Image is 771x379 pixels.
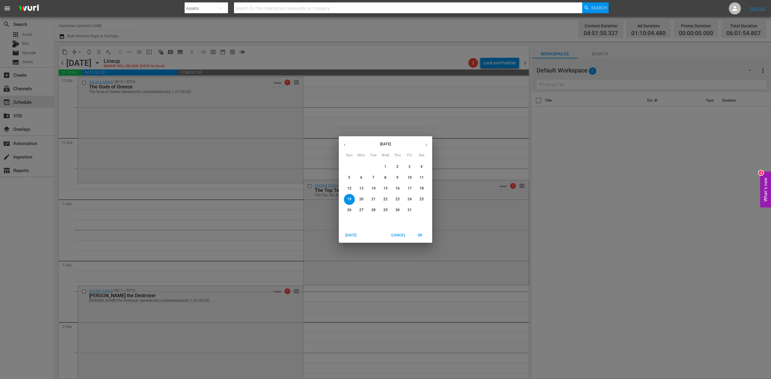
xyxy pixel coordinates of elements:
[384,164,386,169] p: 1
[416,162,427,172] button: 4
[4,5,11,12] span: menu
[380,162,391,172] button: 1
[360,175,362,180] p: 6
[368,153,379,159] span: Tue
[591,2,607,13] span: Search
[416,194,427,205] button: 25
[380,183,391,194] button: 15
[359,208,364,213] p: 27
[410,230,430,240] button: OK
[380,172,391,183] button: 8
[384,175,386,180] p: 8
[407,208,412,213] p: 31
[404,162,415,172] button: 3
[347,208,351,213] p: 26
[404,205,415,216] button: 31
[395,197,400,202] p: 23
[396,164,398,169] p: 2
[395,208,400,213] p: 30
[372,175,374,180] p: 7
[359,197,364,202] p: 20
[404,153,415,159] span: Fri
[347,197,351,202] p: 19
[392,172,403,183] button: 9
[371,186,376,191] p: 14
[348,175,350,180] p: 5
[351,141,420,147] p: [DATE]
[359,186,364,191] p: 13
[341,230,361,240] button: [DATE]
[416,153,427,159] span: Sat
[368,205,379,216] button: 28
[356,205,367,216] button: 27
[392,183,403,194] button: 16
[420,186,424,191] p: 18
[344,232,358,239] span: [DATE]
[389,230,408,240] button: Cancel
[347,186,351,191] p: 12
[407,197,412,202] p: 24
[383,208,388,213] p: 29
[344,183,355,194] button: 12
[380,153,391,159] span: Wed
[356,183,367,194] button: 13
[391,232,406,239] span: Cancel
[344,153,355,159] span: Sun
[750,6,765,11] a: Sign Out
[395,186,400,191] p: 16
[759,171,763,175] div: 2
[371,197,376,202] p: 21
[371,208,376,213] p: 28
[416,183,427,194] button: 18
[420,197,424,202] p: 25
[368,183,379,194] button: 14
[368,172,379,183] button: 7
[392,194,403,205] button: 23
[380,205,391,216] button: 29
[383,197,388,202] p: 22
[420,175,424,180] p: 11
[368,194,379,205] button: 21
[416,172,427,183] button: 11
[392,153,403,159] span: Thu
[344,205,355,216] button: 26
[383,186,388,191] p: 15
[380,194,391,205] button: 22
[407,175,412,180] p: 10
[356,194,367,205] button: 20
[396,175,398,180] p: 9
[408,164,410,169] p: 3
[392,162,403,172] button: 2
[404,194,415,205] button: 24
[407,186,412,191] p: 17
[420,164,423,169] p: 4
[392,205,403,216] button: 30
[404,172,415,183] button: 10
[344,172,355,183] button: 5
[344,194,355,205] button: 19
[14,2,43,16] img: ans4CAIJ8jUAAAAAAAAAAAAAAAAAAAAAAAAgQb4GAAAAAAAAAAAAAAAAAAAAAAAAJMjXAAAAAAAAAAAAAAAAAAAAAAAAgAT5G...
[356,172,367,183] button: 6
[404,183,415,194] button: 17
[760,172,771,208] button: Open Feedback Widget
[356,153,367,159] span: Mon
[413,232,427,239] span: OK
